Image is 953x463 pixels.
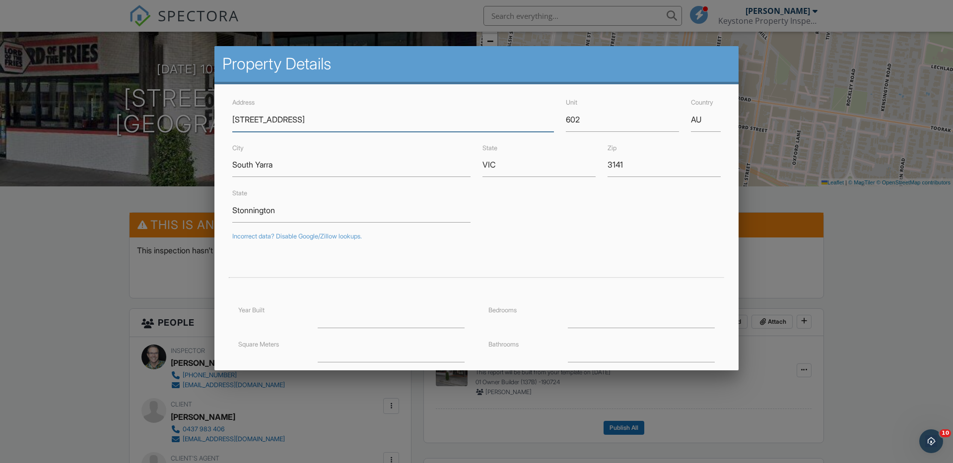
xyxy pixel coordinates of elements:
label: Unit [566,99,577,106]
label: Square Meters [238,341,279,348]
label: Zip [608,144,616,152]
label: State [232,189,247,197]
label: State [482,144,497,152]
div: Incorrect data? Disable Google/Zillow lookups. [232,232,721,240]
label: Bathrooms [488,341,519,348]
label: Year Built [238,306,265,314]
h2: Property Details [222,54,731,74]
label: Address [232,99,255,106]
label: City [232,144,244,152]
iframe: Intercom live chat [919,429,943,453]
label: Country [691,99,713,106]
label: Bedrooms [488,306,517,314]
span: 10 [940,429,951,437]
